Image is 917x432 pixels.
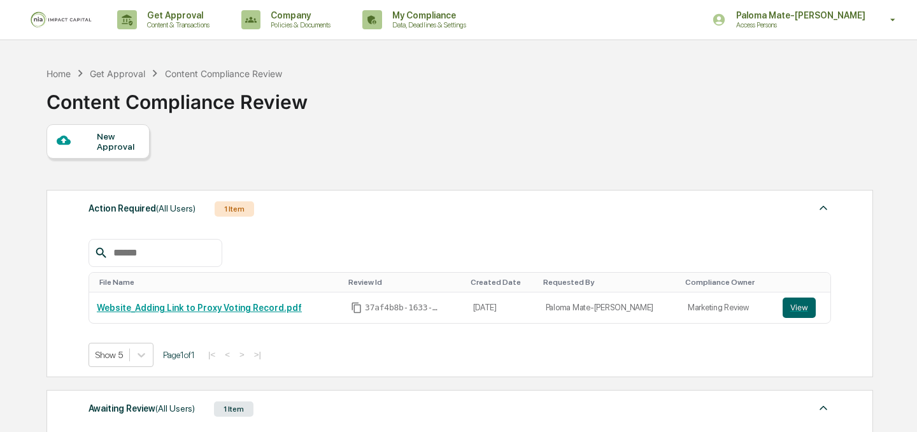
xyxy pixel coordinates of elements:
p: Company [260,10,337,20]
p: Data, Deadlines & Settings [382,20,473,29]
a: Website_Adding Link to Proxy Voting Record.pdf [97,303,302,313]
div: Get Approval [90,68,145,79]
span: Page 1 of 1 [163,350,195,360]
img: caret [816,200,831,215]
div: Content Compliance Review [46,80,308,113]
div: Toggle SortBy [471,278,533,287]
button: < [221,349,234,360]
div: Toggle SortBy [99,278,338,287]
span: 37af4b8b-1633-488d-9d4a-53bfa470b59d [365,303,441,313]
p: Content & Transactions [137,20,216,29]
div: Home [46,68,71,79]
a: View [783,298,823,318]
td: Paloma Mate-[PERSON_NAME] [538,292,680,323]
div: Toggle SortBy [348,278,460,287]
div: Toggle SortBy [785,278,826,287]
td: [DATE] [466,292,538,323]
div: Toggle SortBy [543,278,675,287]
div: New Approval [97,131,139,152]
button: >| [250,349,265,360]
p: My Compliance [382,10,473,20]
div: Action Required [89,200,195,217]
div: Awaiting Review [89,400,195,417]
span: (All Users) [155,403,195,414]
span: Copy Id [351,302,362,313]
p: Paloma Mate-[PERSON_NAME] [726,10,872,20]
button: |< [204,349,219,360]
td: Marketing Review [680,292,775,323]
img: caret [816,400,831,415]
button: View [783,298,816,318]
div: Toggle SortBy [685,278,770,287]
div: 1 Item [214,401,253,417]
div: Content Compliance Review [165,68,282,79]
p: Get Approval [137,10,216,20]
div: 1 Item [215,201,254,217]
img: logo [31,11,92,28]
button: > [236,349,248,360]
iframe: Open customer support [876,390,911,424]
p: Access Persons [726,20,851,29]
p: Policies & Documents [260,20,337,29]
span: (All Users) [156,203,195,213]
